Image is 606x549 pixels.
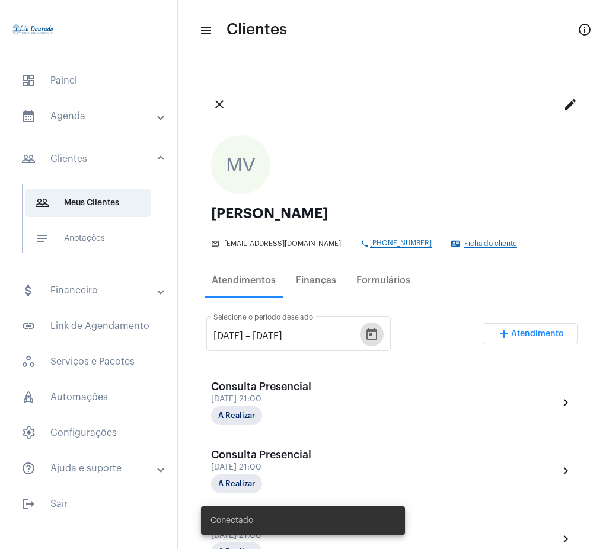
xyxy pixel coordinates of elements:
span: Clientes [227,20,287,39]
div: MV [211,135,270,194]
div: Formulários [356,275,410,286]
mat-icon: sidenav icon [35,196,49,210]
mat-icon: sidenav icon [21,109,36,123]
mat-expansion-panel-header: sidenav iconFinanceiro [7,276,177,305]
mat-panel-title: Ajuda e suporte [21,461,158,475]
span: Atendimento [511,330,564,338]
mat-icon: sidenav icon [21,461,36,475]
div: Consulta Presencial [211,381,330,392]
span: [PHONE_NUMBER] [370,240,432,248]
span: – [245,331,250,341]
button: Adicionar Atendimento [483,323,578,344]
img: 4c910ca3-f26c-c648-53c7-1a2041c6e520.jpg [9,6,57,53]
mat-panel-title: Financeiro [21,283,158,298]
span: sidenav icon [21,74,36,88]
mat-icon: edit [563,97,578,111]
button: Open calendar [360,323,384,346]
span: sidenav icon [21,355,36,369]
mat-icon: contact_mail [451,240,461,248]
div: Atendimentos [212,275,276,286]
span: Meus Clientes [25,189,151,217]
span: Link de Agendamento [12,312,165,340]
button: Info [573,18,597,42]
span: sidenav icon [21,426,36,440]
mat-icon: sidenav icon [21,319,36,333]
mat-icon: Info [578,23,592,37]
div: [PERSON_NAME] [211,206,573,221]
mat-expansion-panel-header: sidenav iconAjuda e suporte [7,454,177,483]
mat-chip: A Realizar [211,406,262,425]
mat-icon: phone [361,240,370,248]
span: Serviços e Pacotes [12,347,165,376]
mat-icon: sidenav icon [21,497,36,511]
span: Anotações [25,224,151,253]
span: Conectado [210,515,253,526]
mat-icon: add [497,327,511,341]
mat-icon: mail_outline [211,240,221,248]
mat-chip: A Realizar [211,474,262,493]
mat-icon: chevron_right [559,395,573,410]
input: Data do fim [253,331,324,341]
span: sidenav icon [21,390,36,404]
span: Sair [12,490,165,518]
span: Configurações [12,419,165,447]
span: Automações [12,383,165,411]
div: Finanças [296,275,336,286]
span: [EMAIL_ADDRESS][DOMAIN_NAME] [224,240,341,248]
input: Data de início [213,331,243,341]
mat-icon: sidenav icon [199,23,211,37]
mat-icon: chevron_right [559,532,573,546]
mat-icon: close [212,97,227,111]
mat-icon: sidenav icon [21,152,36,166]
mat-expansion-panel-header: sidenav iconClientes [7,140,177,178]
span: Painel [12,66,165,95]
span: Ficha do cliente [464,240,517,248]
mat-panel-title: Agenda [21,109,158,123]
div: sidenav iconClientes [7,178,177,269]
div: Consulta Presencial [211,449,330,461]
div: [DATE] 21:00 [211,463,330,472]
mat-panel-title: Clientes [21,152,158,166]
mat-icon: sidenav icon [35,231,49,245]
mat-expansion-panel-header: sidenav iconAgenda [7,102,177,130]
div: [DATE] 21:00 [211,395,330,404]
mat-icon: chevron_right [559,464,573,478]
mat-icon: sidenav icon [21,283,36,298]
